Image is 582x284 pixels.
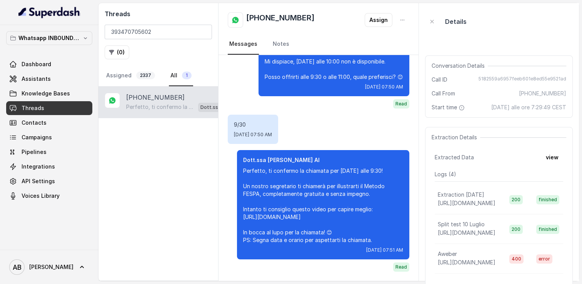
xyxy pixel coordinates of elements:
button: view [541,150,563,164]
span: 1 [182,72,192,79]
span: Campaigns [22,134,52,141]
span: [PERSON_NAME] [29,263,73,271]
h2: Threads [105,9,212,18]
a: Dashboard [6,57,92,71]
span: Contacts [22,119,47,127]
a: Contacts [6,116,92,130]
span: Extraction Details [432,134,480,141]
span: Voices Library [22,192,60,200]
p: Whatsapp INBOUND Workspace [18,33,80,43]
a: Messages [228,34,259,55]
a: Pipelines [6,145,92,159]
nav: Tabs [228,34,409,55]
span: 400 [509,254,524,264]
a: Voices Library [6,189,92,203]
span: finished [536,225,559,234]
p: Logs ( 4 ) [435,170,563,178]
p: [PHONE_NUMBER] [126,93,185,102]
span: [DATE] 07:51 AM [366,247,403,253]
span: API Settings [22,177,55,185]
span: 5182559a6957feeb601e8ed55e9521ad [479,76,566,84]
a: Knowledge Bases [6,87,92,100]
p: Dott.ssa [PERSON_NAME] AI [200,104,231,111]
a: API Settings [6,174,92,188]
span: error [536,254,552,264]
a: Campaigns [6,130,92,144]
span: Read [393,99,409,109]
span: Conversation Details [432,62,488,70]
span: [DATE] 07:50 AM [365,84,403,90]
a: All1 [169,65,193,86]
p: Dott.ssa [PERSON_NAME] AI [243,156,403,164]
span: [DATE] 07:50 AM [234,132,272,138]
h2: [PHONE_NUMBER] [246,12,315,28]
span: Assistants [22,75,51,83]
span: Extracted Data [435,154,474,161]
span: 200 [509,195,523,204]
span: 2337 [136,72,155,79]
span: finished [536,195,559,204]
span: Integrations [22,163,55,170]
button: Assign [365,13,392,27]
span: Threads [22,104,44,112]
a: [PERSON_NAME] [6,256,92,278]
text: AB [13,263,22,271]
p: Split test 10 Luglio [438,221,485,228]
span: Call From [432,90,455,97]
span: [DATE] alle ore 7:29:49 CEST [491,104,566,111]
input: Search by Call ID or Phone Number [105,25,212,39]
span: [URL][DOMAIN_NAME] [438,200,495,206]
img: light.svg [18,6,80,18]
span: Pipelines [22,148,47,156]
p: Details [445,17,467,26]
p: Perfetto, ti confermo la chiamata per [DATE] alle 9:30! Un nostro segretario ti chiamerà per illu... [243,167,403,244]
span: Dashboard [22,60,51,68]
a: Assigned2337 [105,65,157,86]
a: Notes [271,34,291,55]
span: [PHONE_NUMBER] [519,90,566,97]
span: [URL][DOMAIN_NAME] [438,229,495,236]
span: Knowledge Bases [22,90,70,97]
p: Aweber [438,250,457,258]
span: [URL][DOMAIN_NAME] [438,259,495,266]
p: Perfetto, ti confermo la chiamata per [DATE] alle 9:30! Un nostro segretario ti chiamerà per illu... [126,103,195,111]
button: Whatsapp INBOUND Workspace [6,31,92,45]
button: (0) [105,45,129,59]
nav: Tabs [105,65,212,86]
span: Read [393,262,409,272]
span: 200 [509,225,523,234]
p: Extraction [DATE] [438,191,484,199]
span: Start time [432,104,466,111]
p: 9/30 [234,121,272,129]
a: Threads [6,101,92,115]
a: Assistants [6,72,92,86]
a: Integrations [6,160,92,174]
p: Mi dispiace, [DATE] alle 10:00 non è disponibile. Posso offrirti alle 9:30 o alle 11:00, quale pr... [265,58,403,81]
span: Call ID [432,76,447,84]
